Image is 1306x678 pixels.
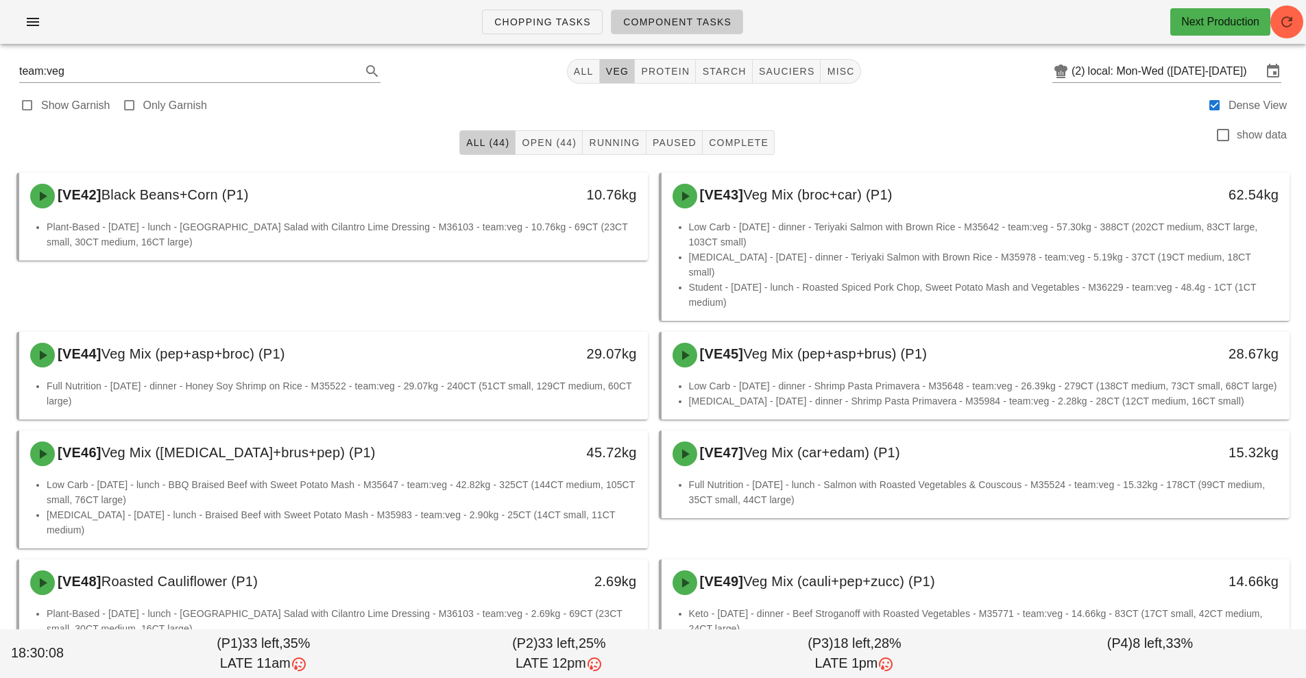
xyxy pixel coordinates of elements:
[1237,128,1287,142] label: show data
[143,99,207,112] label: Only Garnish
[119,653,409,674] div: LATE 11am
[758,66,815,77] span: sauciers
[47,477,637,507] li: Low Carb - [DATE] - lunch - BBQ Braised Beef with Sweet Potato Mash - M35647 - team:veg - 42.82kg...
[753,59,821,84] button: sauciers
[600,59,636,84] button: veg
[689,378,1279,394] li: Low Carb - [DATE] - dinner - Shrimp Pasta Primavera - M35648 - team:veg - 26.39kg - 279CT (138CT ...
[689,606,1279,636] li: Keto - [DATE] - dinner - Beef Stroganoff with Roasted Vegetables - M35771 - team:veg - 14.66kg - ...
[459,130,516,155] button: All (44)
[696,59,752,84] button: starch
[1139,343,1279,365] div: 28.67kg
[8,640,116,666] div: 18:30:08
[689,477,1279,507] li: Full Nutrition - [DATE] - lunch - Salmon with Roasted Vegetables & Couscous - M35524 - team:veg -...
[743,574,935,589] span: Veg Mix (cauli+pep+zucc) (P1)
[1072,64,1088,78] div: (2)
[101,187,249,202] span: Black Beans+Corn (P1)
[826,66,854,77] span: misc
[573,66,594,77] span: All
[101,346,285,361] span: Veg Mix (pep+asp+broc) (P1)
[538,635,579,651] span: 33 left,
[710,653,1000,674] div: LATE 1pm
[47,606,637,636] li: Plant-Based - [DATE] - lunch - [GEOGRAPHIC_DATA] Salad with Cilantro Lime Dressing - M36103 - tea...
[689,394,1279,409] li: [MEDICAL_DATA] - [DATE] - dinner - Shrimp Pasta Primavera - M35984 - team:veg - 2.28kg - 28CT (12...
[707,631,1002,677] div: (P3) 28%
[689,250,1279,280] li: [MEDICAL_DATA] - [DATE] - dinner - Teriyaki Salmon with Brown Rice - M35978 - team:veg - 5.19kg -...
[1229,99,1287,112] label: Dense View
[640,66,690,77] span: protein
[701,66,746,77] span: starch
[411,631,707,677] div: (P2) 25%
[834,635,874,651] span: 18 left,
[588,137,640,148] span: Running
[494,16,591,27] span: Chopping Tasks
[708,137,769,148] span: Complete
[583,130,646,155] button: Running
[689,280,1279,310] li: Student - [DATE] - lunch - Roasted Spiced Pork Chop, Sweet Potato Mash and Vegetables - M36229 - ...
[1139,184,1279,206] div: 62.54kg
[414,653,704,674] div: LATE 12pm
[635,59,696,84] button: protein
[101,574,258,589] span: Roasted Cauliflower (P1)
[116,631,411,677] div: (P1) 35%
[41,99,110,112] label: Show Garnish
[1002,631,1298,677] div: (P4) 33%
[55,346,101,361] span: [VE44]
[242,635,282,651] span: 33 left,
[55,574,101,589] span: [VE48]
[497,441,636,463] div: 45.72kg
[47,219,637,250] li: Plant-Based - [DATE] - lunch - [GEOGRAPHIC_DATA] Salad with Cilantro Lime Dressing - M36103 - tea...
[697,346,744,361] span: [VE45]
[611,10,743,34] a: Component Tasks
[521,137,577,148] span: Open (44)
[465,137,509,148] span: All (44)
[605,66,629,77] span: veg
[689,219,1279,250] li: Low Carb - [DATE] - dinner - Teriyaki Salmon with Brown Rice - M35642 - team:veg - 57.30kg - 388C...
[652,137,697,148] span: Paused
[55,445,101,460] span: [VE46]
[497,343,636,365] div: 29.07kg
[1139,570,1279,592] div: 14.66kg
[482,10,603,34] a: Chopping Tasks
[497,184,636,206] div: 10.76kg
[821,59,860,84] button: misc
[743,187,892,202] span: Veg Mix (broc+car) (P1)
[697,445,744,460] span: [VE47]
[497,570,636,592] div: 2.69kg
[101,445,376,460] span: Veg Mix ([MEDICAL_DATA]+brus+pep) (P1)
[743,346,927,361] span: Veg Mix (pep+asp+brus) (P1)
[47,507,637,537] li: [MEDICAL_DATA] - [DATE] - lunch - Braised Beef with Sweet Potato Mash - M35983 - team:veg - 2.90k...
[743,445,900,460] span: Veg Mix (car+edam) (P1)
[1181,14,1259,30] div: Next Production
[1139,441,1279,463] div: 15.32kg
[703,130,775,155] button: Complete
[646,130,703,155] button: Paused
[55,187,101,202] span: [VE42]
[567,59,600,84] button: All
[516,130,583,155] button: Open (44)
[697,187,744,202] span: [VE43]
[1133,635,1165,651] span: 8 left,
[622,16,731,27] span: Component Tasks
[47,378,637,409] li: Full Nutrition - [DATE] - dinner - Honey Soy Shrimp on Rice - M35522 - team:veg - 29.07kg - 240CT...
[697,574,744,589] span: [VE49]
